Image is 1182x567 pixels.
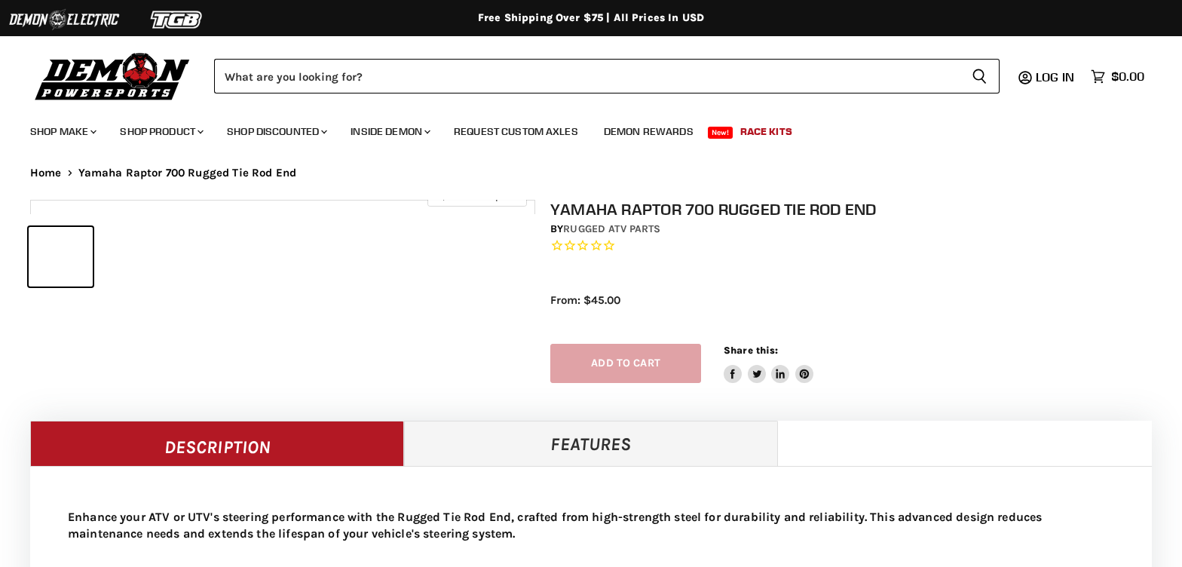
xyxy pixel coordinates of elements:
a: Inside Demon [339,116,439,147]
a: Demon Rewards [593,116,705,147]
a: Features [404,421,778,466]
span: Rated 0.0 out of 5 stars 0 reviews [550,238,1167,254]
span: Click to expand [435,190,519,201]
input: Search [214,59,960,93]
h1: Yamaha Raptor 700 Rugged Tie Rod End [550,200,1167,219]
a: Race Kits [729,116,804,147]
span: $0.00 [1111,69,1144,84]
a: Rugged ATV Parts [563,222,660,235]
img: TGB Logo 2 [121,5,234,34]
form: Product [214,59,1000,93]
button: Search [960,59,1000,93]
div: by [550,221,1167,238]
button: Yamaha Raptor 700 Rugged Tie Rod End thumbnail [29,227,93,287]
img: Demon Electric Logo 2 [8,5,121,34]
a: Shop Discounted [216,116,336,147]
a: Shop Make [19,116,106,147]
a: Request Custom Axles [442,116,589,147]
ul: Main menu [19,110,1141,147]
span: New! [708,127,733,139]
aside: Share this: [724,344,813,384]
img: Demon Powersports [30,49,195,103]
a: Home [30,167,62,179]
span: Log in [1036,69,1074,84]
a: Log in [1029,70,1083,84]
p: Enhance your ATV or UTV's steering performance with the Rugged Tie Rod End, crafted from high-str... [68,509,1114,542]
a: $0.00 [1083,66,1152,87]
span: Share this: [724,345,778,356]
a: Description [30,421,404,466]
span: Yamaha Raptor 700 Rugged Tie Rod End [78,167,296,179]
a: Shop Product [109,116,213,147]
span: From: $45.00 [550,293,620,307]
